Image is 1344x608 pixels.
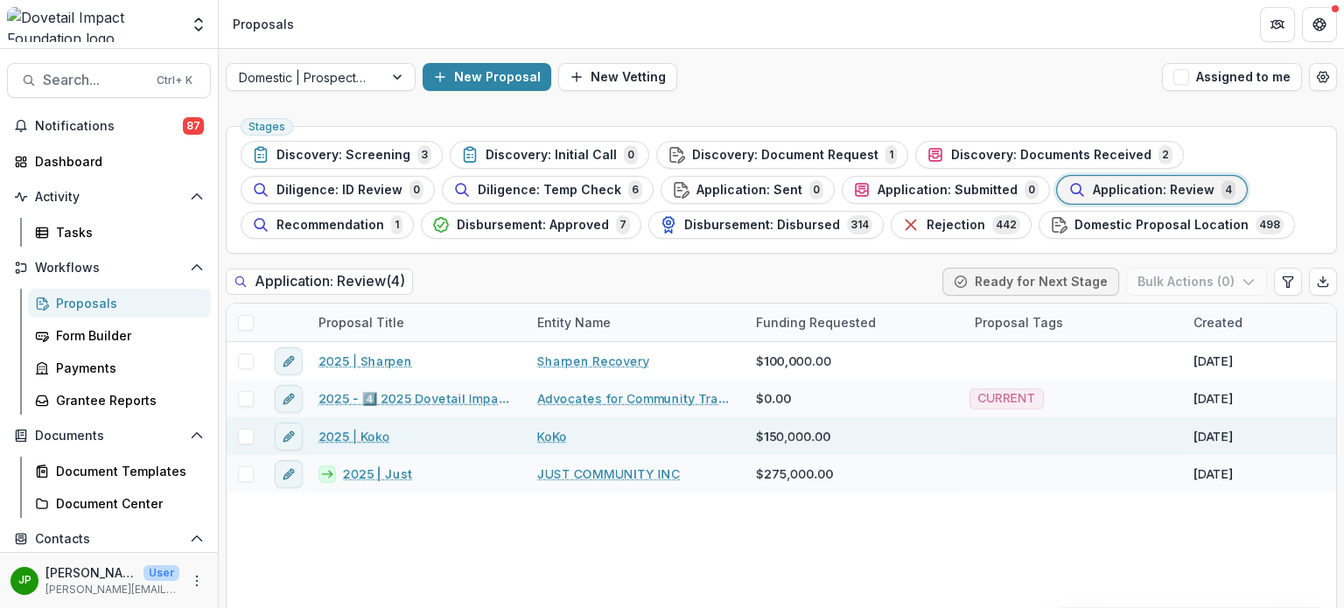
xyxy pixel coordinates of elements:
[318,352,412,370] a: 2025 | Sharpen
[18,575,31,586] div: Jason Pittman
[318,389,516,408] a: 2025 - 4️⃣ 2025 Dovetail Impact Foundation Application
[684,218,840,233] span: Disbursement: Disbursed
[809,180,823,199] span: 0
[847,215,872,234] span: 314
[527,304,745,341] div: Entity Name
[692,148,878,163] span: Discovery: Document Request
[276,183,402,198] span: Diligence: ID Review
[275,423,303,451] button: edit
[7,525,211,553] button: Open Contacts
[756,352,831,370] span: $100,000.00
[648,211,884,239] button: Disbursement: Disbursed314
[153,71,196,90] div: Ctrl + K
[275,460,303,488] button: edit
[35,190,183,205] span: Activity
[745,313,886,332] div: Funding Requested
[318,427,390,445] a: 2025 | Koko
[343,465,412,483] a: 2025 | Just
[457,218,609,233] span: Disbursement: Approved
[1158,145,1172,164] span: 2
[1221,180,1235,199] span: 4
[527,313,621,332] div: Entity Name
[1302,7,1337,42] button: Get Help
[183,117,204,135] span: 87
[56,359,197,377] div: Payments
[308,304,527,341] div: Proposal Title
[661,176,835,204] button: Application: Sent0
[56,294,197,312] div: Proposals
[7,112,211,140] button: Notifications87
[1093,183,1214,198] span: Application: Review
[248,121,285,133] span: Stages
[756,465,833,483] span: $275,000.00
[28,218,211,247] a: Tasks
[964,304,1183,341] div: Proposal Tags
[56,391,197,409] div: Grantee Reports
[1162,63,1302,91] button: Assigned to me
[28,489,211,518] a: Document Center
[450,141,649,169] button: Discovery: Initial Call0
[276,218,384,233] span: Recommendation
[696,183,802,198] span: Application: Sent
[28,457,211,486] a: Document Templates
[1309,63,1337,91] button: Open table manager
[942,268,1119,296] button: Ready for Next Stage
[537,427,567,445] a: KoKo
[915,141,1184,169] button: Discovery: Documents Received2
[241,211,414,239] button: Recommendation1
[628,180,642,199] span: 6
[28,289,211,318] a: Proposals
[241,141,443,169] button: Discovery: Screening3
[1126,268,1267,296] button: Bulk Actions (0)
[1039,211,1295,239] button: Domestic Proposal Location498
[35,532,183,547] span: Contacts
[891,211,1032,239] button: Rejection442
[423,63,551,91] button: New Proposal
[537,389,735,408] a: Advocates for Community Transformation
[992,215,1020,234] span: 442
[1183,313,1253,332] div: Created
[56,494,197,513] div: Document Center
[421,211,641,239] button: Disbursement: Approved7
[275,347,303,375] button: edit
[35,119,183,134] span: Notifications
[756,389,791,408] span: $0.00
[537,465,680,483] a: JUST COMMUNITY INC
[28,321,211,350] a: Form Builder
[35,152,197,171] div: Dashboard
[275,385,303,413] button: edit
[186,570,207,591] button: More
[1193,465,1233,483] div: [DATE]
[186,7,211,42] button: Open entity switcher
[1025,180,1039,199] span: 0
[1193,427,1233,445] div: [DATE]
[1074,218,1249,233] span: Domestic Proposal Location
[558,63,677,91] button: New Vetting
[486,148,617,163] span: Discovery: Initial Call
[842,176,1050,204] button: Application: Submitted0
[478,183,621,198] span: Diligence: Temp Check
[417,145,431,164] span: 3
[233,15,294,33] div: Proposals
[7,422,211,450] button: Open Documents
[756,427,830,445] span: $150,000.00
[745,304,964,341] div: Funding Requested
[7,63,211,98] button: Search...
[7,254,211,282] button: Open Workflows
[45,582,179,598] p: [PERSON_NAME][EMAIL_ADDRESS][DOMAIN_NAME]
[1193,352,1233,370] div: [DATE]
[56,326,197,345] div: Form Builder
[1193,389,1233,408] div: [DATE]
[1274,268,1302,296] button: Edit table settings
[7,183,211,211] button: Open Activity
[1260,7,1295,42] button: Partners
[442,176,654,204] button: Diligence: Temp Check6
[537,352,649,370] a: Sharpen Recovery
[7,7,179,42] img: Dovetail Impact Foundation logo
[616,215,630,234] span: 7
[964,313,1074,332] div: Proposal Tags
[1057,176,1247,204] button: Application: Review4
[7,147,211,176] a: Dashboard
